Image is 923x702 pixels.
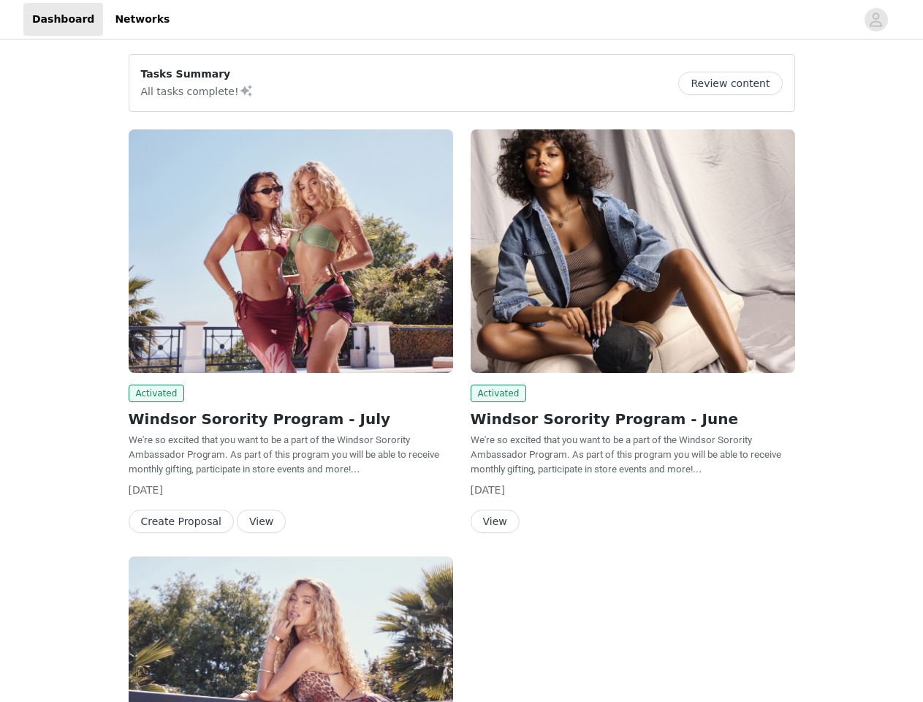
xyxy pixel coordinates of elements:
[237,516,286,527] a: View
[471,516,520,527] a: View
[471,385,527,402] span: Activated
[141,82,254,99] p: All tasks complete!
[129,510,234,533] button: Create Proposal
[129,385,185,402] span: Activated
[471,484,505,496] span: [DATE]
[141,67,254,82] p: Tasks Summary
[129,484,163,496] span: [DATE]
[106,3,178,36] a: Networks
[471,129,795,373] img: Windsor
[129,408,453,430] h2: Windsor Sorority Program - July
[471,510,520,533] button: View
[129,129,453,373] img: Windsor
[471,434,781,475] span: We're so excited that you want to be a part of the Windsor Sorority Ambassador Program. As part o...
[471,408,795,430] h2: Windsor Sorority Program - June
[23,3,103,36] a: Dashboard
[129,434,439,475] span: We're so excited that you want to be a part of the Windsor Sorority Ambassador Program. As part o...
[237,510,286,533] button: View
[869,8,883,31] div: avatar
[678,72,782,95] button: Review content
